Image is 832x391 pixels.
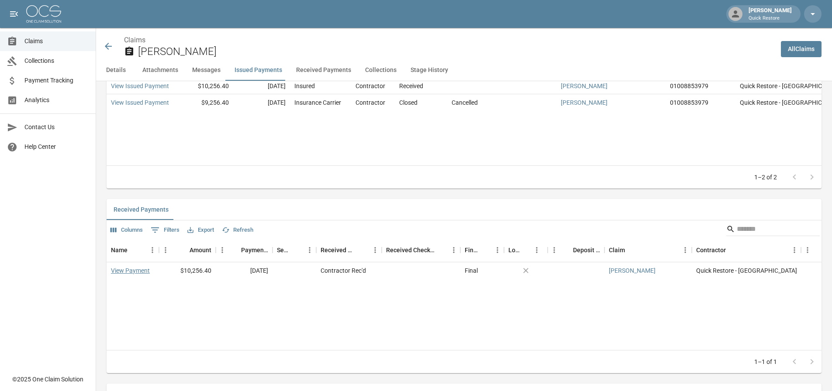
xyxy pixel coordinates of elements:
[5,5,23,23] button: open drawer
[356,98,385,107] div: Contractor
[229,244,241,256] button: Sort
[609,238,625,262] div: Claim
[216,244,229,257] button: Menu
[111,266,150,275] a: View Payment
[814,244,826,256] button: Sort
[111,238,128,262] div: Name
[670,99,708,106] span: 01008853979
[24,37,89,46] span: Claims
[530,244,543,257] button: Menu
[404,60,455,81] button: Stage History
[561,244,573,256] button: Sort
[289,60,358,81] button: Received Payments
[356,82,385,90] div: Contractor
[369,244,382,257] button: Menu
[670,98,708,107] div: 01008853979
[96,60,135,81] button: Details
[108,223,145,237] button: Select columns
[124,36,145,44] a: Claims
[801,244,814,257] button: Menu
[176,94,233,111] div: $9,256.40
[241,238,268,262] div: Payment Date
[399,98,418,107] div: Closed
[435,244,447,256] button: Sort
[321,266,366,275] div: Contractor Rec'd
[754,357,777,366] p: 1–1 of 1
[135,60,185,81] button: Attachments
[159,262,216,279] div: $10,256.40
[460,238,504,262] div: Final/Partial
[24,123,89,132] span: Contact Us
[726,244,738,256] button: Sort
[754,173,777,182] p: 1–2 of 2
[124,35,774,45] nav: breadcrumb
[177,244,190,256] button: Sort
[107,238,159,262] div: Name
[233,78,290,94] div: [DATE]
[548,238,604,262] div: Deposit Date
[185,60,228,81] button: Messages
[291,244,303,256] button: Sort
[745,6,795,22] div: [PERSON_NAME]
[111,98,169,107] a: View Issued Payment
[399,82,423,90] div: Received
[26,5,61,23] img: ocs-logo-white-transparent.png
[465,266,478,275] div: Final
[24,142,89,151] span: Help Center
[692,238,801,262] div: Contractor
[111,82,169,90] a: View Issued Payment
[491,244,504,257] button: Menu
[24,76,89,85] span: Payment Tracking
[216,238,273,262] div: Payment Date
[479,244,491,256] button: Sort
[609,266,656,275] a: [PERSON_NAME]
[294,82,315,90] div: Insured
[447,244,460,257] button: Menu
[24,96,89,105] span: Analytics
[321,238,356,262] div: Received Method
[749,15,792,22] p: Quick Restore
[625,244,637,256] button: Sort
[604,238,692,262] div: Claim
[465,238,479,262] div: Final/Partial
[273,238,316,262] div: Sender
[781,41,822,57] a: AllClaims
[356,244,369,256] button: Sort
[277,238,291,262] div: Sender
[504,238,548,262] div: Lockbox
[386,238,435,262] div: Received Check Number
[159,238,216,262] div: Amount
[508,238,521,262] div: Lockbox
[220,223,255,237] button: Refresh
[696,238,726,262] div: Contractor
[228,60,289,81] button: Issued Payments
[316,238,382,262] div: Received Method
[107,199,176,220] button: Received Payments
[573,238,600,262] div: Deposit Date
[185,223,216,237] button: Export
[148,223,182,237] button: Show filters
[294,98,341,107] div: Insurance Carrier
[548,244,561,257] button: Menu
[233,94,290,111] div: [DATE]
[679,244,692,257] button: Menu
[146,244,159,257] button: Menu
[692,262,801,279] div: Quick Restore - [GEOGRAPHIC_DATA]
[452,98,478,107] div: Cancelled
[303,244,316,257] button: Menu
[216,262,273,279] div: [DATE]
[788,244,801,257] button: Menu
[159,244,172,257] button: Menu
[726,222,820,238] div: Search
[561,98,608,107] a: [PERSON_NAME]
[24,56,89,65] span: Collections
[96,60,832,81] div: anchor tabs
[670,82,708,89] span: 01008853979
[107,199,822,220] div: related-list tabs
[521,244,533,256] button: Sort
[358,60,404,81] button: Collections
[561,82,608,90] a: [PERSON_NAME]
[12,375,83,384] div: © 2025 One Claim Solution
[176,78,233,94] div: $10,256.40
[138,45,774,58] h2: [PERSON_NAME]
